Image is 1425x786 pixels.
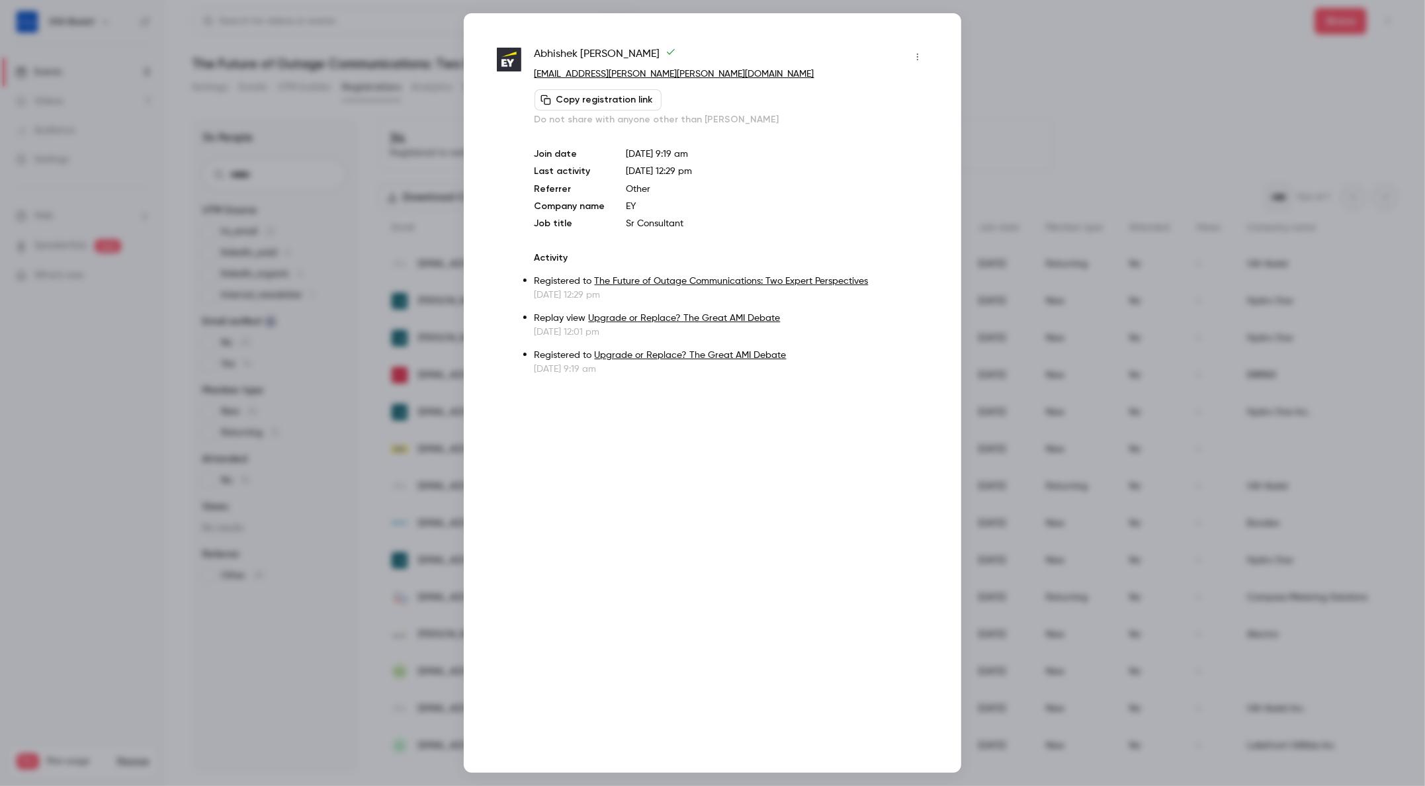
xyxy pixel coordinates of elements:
a: The Future of Outage Communications: Two Expert Perspectives [595,277,869,286]
p: [DATE] 12:29 pm [535,288,928,302]
p: Replay view [535,312,928,326]
p: Sr Consultant [626,217,928,230]
p: [DATE] 12:01 pm [535,326,928,339]
a: Upgrade or Replace? The Great AMI Debate [595,351,787,360]
p: Other [626,183,928,196]
span: [DATE] 12:29 pm [626,167,693,176]
p: Activity [535,251,928,265]
img: gds.ey.com [497,48,521,72]
button: Copy registration link [535,89,662,110]
p: Registered to [535,275,928,288]
p: Do not share with anyone other than [PERSON_NAME] [535,113,928,126]
p: Company name [535,200,605,213]
p: [DATE] 9:19 am [626,148,928,161]
a: [EMAIL_ADDRESS][PERSON_NAME][PERSON_NAME][DOMAIN_NAME] [535,69,814,79]
p: Referrer [535,183,605,196]
p: Job title [535,217,605,230]
a: Upgrade or Replace? The Great AMI Debate [589,314,781,323]
p: Last activity [535,165,605,179]
p: Registered to [535,349,928,363]
span: Abhishek [PERSON_NAME] [535,46,676,67]
p: [DATE] 9:19 am [535,363,928,376]
p: Join date [535,148,605,161]
p: EY [626,200,928,213]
